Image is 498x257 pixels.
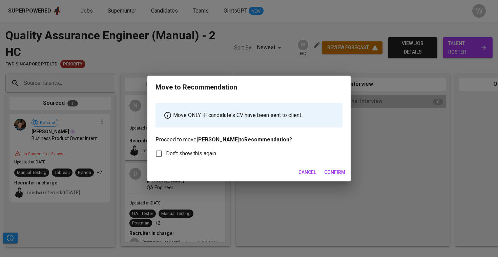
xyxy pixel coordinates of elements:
p: Proceed to move to ? [155,103,343,144]
button: Confirm [321,166,348,179]
b: Recommendation [244,136,289,143]
div: Move to Recommendation [155,82,237,92]
button: Cancel [296,166,319,179]
span: Don't show this again [166,150,216,158]
span: Confirm [324,168,345,177]
span: Cancel [298,168,316,177]
div: Move ONLY IF candidate's CV have been sent to client. [155,103,343,127]
b: [PERSON_NAME] [196,136,240,143]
